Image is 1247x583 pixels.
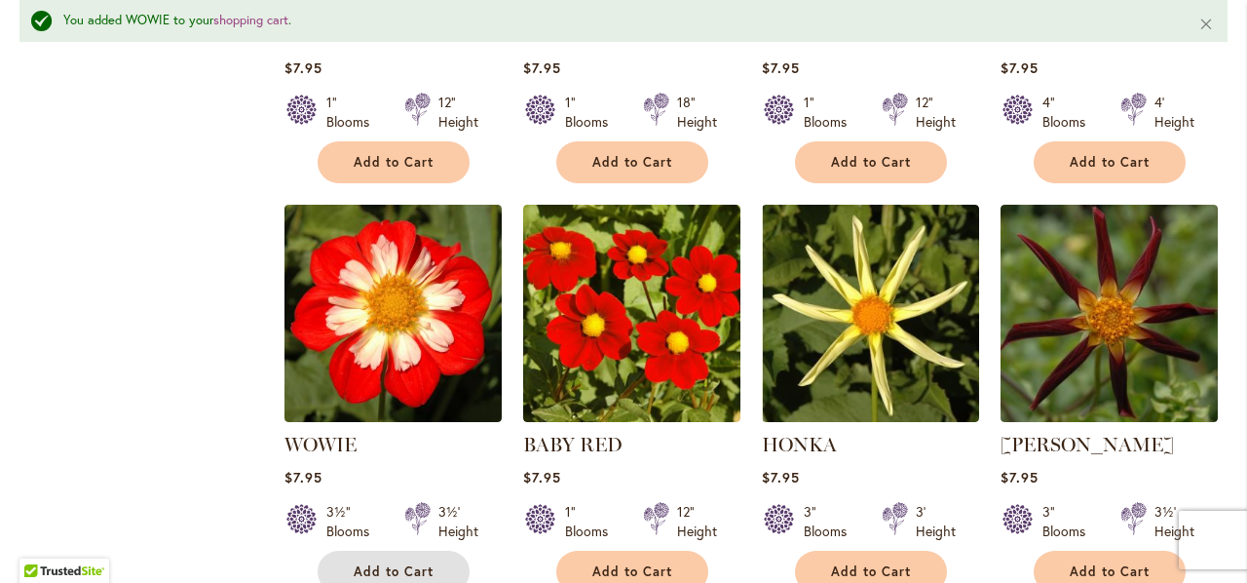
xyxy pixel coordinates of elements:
[1001,205,1218,422] img: TAHOMA MOONSHOT
[592,154,672,171] span: Add to Cart
[1001,433,1174,456] a: [PERSON_NAME]
[284,205,502,422] img: WOWIE
[1070,564,1150,580] span: Add to Cart
[284,433,357,456] a: WOWIE
[1154,93,1194,132] div: 4' Height
[804,93,858,132] div: 1" Blooms
[565,93,620,132] div: 1" Blooms
[213,12,288,28] a: shopping cart
[1070,154,1150,171] span: Add to Cart
[762,23,902,47] a: BABY YELLOW
[523,468,561,486] span: $7.95
[523,433,623,456] a: BABY RED
[326,93,381,132] div: 1" Blooms
[354,154,434,171] span: Add to Cart
[831,564,911,580] span: Add to Cart
[326,502,381,541] div: 3½" Blooms
[1001,468,1039,486] span: $7.95
[762,58,800,77] span: $7.95
[762,205,979,422] img: HONKA
[677,502,717,541] div: 12" Height
[762,408,979,426] a: HONKA
[284,408,502,426] a: WOWIE
[795,141,947,183] button: Add to Cart
[762,468,800,486] span: $7.95
[318,141,470,183] button: Add to Cart
[284,23,477,47] a: BONNE ESPERANCE
[1001,23,1140,47] a: YELLOW BIRD
[556,141,708,183] button: Add to Cart
[677,93,717,132] div: 18" Height
[523,23,686,47] a: INFLAMMATION
[523,205,740,422] img: BABY RED
[565,502,620,541] div: 1" Blooms
[63,12,1169,30] div: You added WOWIE to your .
[804,502,858,541] div: 3" Blooms
[831,154,911,171] span: Add to Cart
[284,468,322,486] span: $7.95
[916,502,956,541] div: 3' Height
[592,564,672,580] span: Add to Cart
[523,408,740,426] a: BABY RED
[762,433,837,456] a: HONKA
[1042,93,1097,132] div: 4" Blooms
[523,58,561,77] span: $7.95
[1001,408,1218,426] a: TAHOMA MOONSHOT
[916,93,956,132] div: 12" Height
[354,564,434,580] span: Add to Cart
[1154,502,1194,541] div: 3½' Height
[438,502,478,541] div: 3½' Height
[15,514,69,568] iframe: Launch Accessibility Center
[1042,502,1097,541] div: 3" Blooms
[284,58,322,77] span: $7.95
[438,93,478,132] div: 12" Height
[1001,58,1039,77] span: $7.95
[1034,141,1186,183] button: Add to Cart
